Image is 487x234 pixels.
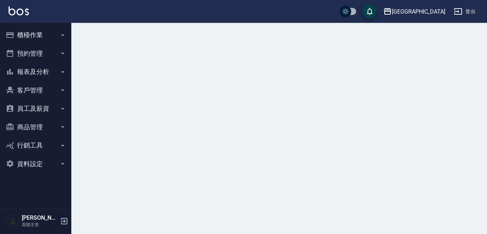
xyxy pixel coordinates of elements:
[3,44,68,63] button: 預約管理
[380,4,448,19] button: [GEOGRAPHIC_DATA]
[3,81,68,100] button: 客戶管理
[22,221,58,228] p: 高階主管
[6,214,20,228] img: Person
[3,99,68,118] button: 員工及薪資
[3,136,68,155] button: 行銷工具
[3,155,68,173] button: 資料設定
[9,6,29,15] img: Logo
[22,214,58,221] h5: [PERSON_NAME]
[3,63,68,81] button: 報表及分析
[451,5,478,18] button: 登出
[3,118,68,136] button: 商品管理
[363,4,377,19] button: save
[392,7,445,16] div: [GEOGRAPHIC_DATA]
[3,26,68,44] button: 櫃檯作業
